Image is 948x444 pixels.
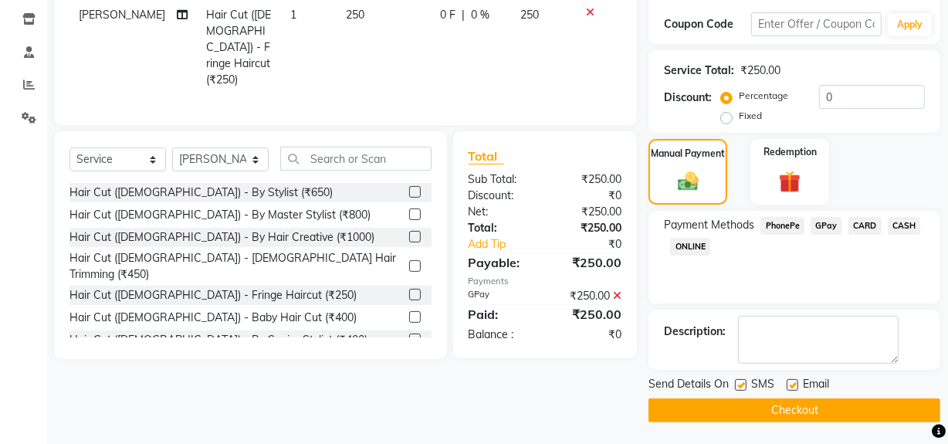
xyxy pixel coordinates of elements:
[69,310,357,326] div: Hair Cut ([DEMOGRAPHIC_DATA]) - Baby Hair Cut (₹400)
[670,238,710,256] span: ONLINE
[69,207,371,223] div: Hair Cut ([DEMOGRAPHIC_DATA]) - By Master Stylist (₹800)
[346,8,364,22] span: 250
[545,171,633,188] div: ₹250.00
[440,7,455,23] span: 0 F
[457,288,545,304] div: GPay
[69,287,357,303] div: Hair Cut ([DEMOGRAPHIC_DATA]) - Fringe Haircut (₹250)
[739,89,788,103] label: Percentage
[751,376,774,395] span: SMS
[69,250,403,283] div: Hair Cut ([DEMOGRAPHIC_DATA]) - [DEMOGRAPHIC_DATA] Hair Trimming (₹450)
[457,327,545,343] div: Balance :
[648,398,940,422] button: Checkout
[280,147,432,171] input: Search or Scan
[763,145,817,159] label: Redemption
[69,229,374,246] div: Hair Cut ([DEMOGRAPHIC_DATA]) - By Hair Creative (₹1000)
[457,171,545,188] div: Sub Total:
[290,8,296,22] span: 1
[469,148,504,164] span: Total
[69,332,367,348] div: Hair Cut ([DEMOGRAPHIC_DATA]) - By Senior Stylist (₹400)
[462,7,465,23] span: |
[811,217,842,235] span: GPay
[888,217,921,235] span: CASH
[760,217,804,235] span: PhonePe
[457,204,545,220] div: Net:
[545,204,633,220] div: ₹250.00
[672,170,705,194] img: _cash.svg
[545,327,633,343] div: ₹0
[664,90,712,106] div: Discount:
[471,7,489,23] span: 0 %
[457,253,545,272] div: Payable:
[664,16,751,32] div: Coupon Code
[545,220,633,236] div: ₹250.00
[545,305,633,324] div: ₹250.00
[69,185,333,201] div: Hair Cut ([DEMOGRAPHIC_DATA]) - By Stylist (₹650)
[651,147,725,161] label: Manual Payment
[457,305,545,324] div: Paid:
[79,8,165,22] span: [PERSON_NAME]
[751,12,882,36] input: Enter Offer / Coupon Code
[772,168,807,195] img: _gift.svg
[888,13,932,36] button: Apply
[469,275,622,288] div: Payments
[560,236,633,253] div: ₹0
[664,324,726,340] div: Description:
[739,109,762,123] label: Fixed
[457,188,545,204] div: Discount:
[545,253,633,272] div: ₹250.00
[740,63,780,79] div: ₹250.00
[457,236,560,253] a: Add Tip
[206,8,271,86] span: Hair Cut ([DEMOGRAPHIC_DATA]) - Fringe Haircut (₹250)
[648,376,729,395] span: Send Details On
[545,288,633,304] div: ₹250.00
[545,188,633,204] div: ₹0
[520,8,539,22] span: 250
[803,376,829,395] span: Email
[664,217,754,233] span: Payment Methods
[664,63,734,79] div: Service Total:
[457,220,545,236] div: Total:
[848,217,882,235] span: CARD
